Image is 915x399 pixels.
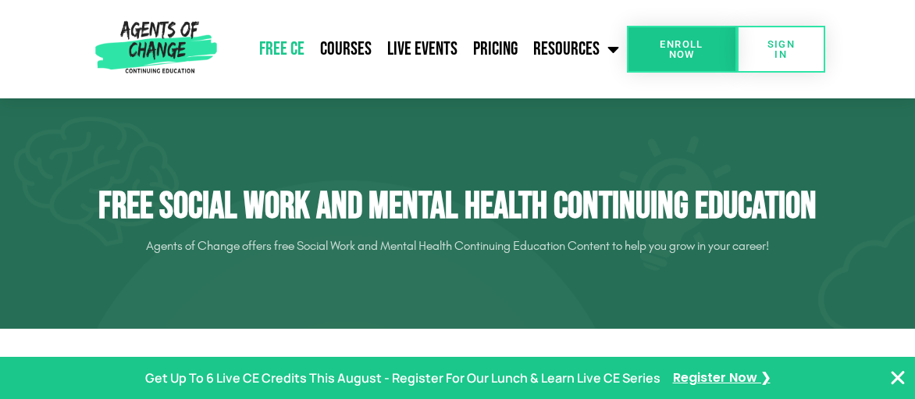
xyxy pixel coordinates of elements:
h1: Free Social Work and Mental Health Continuing Education [20,184,895,230]
span: SIGN IN [762,39,800,59]
a: Enroll Now [627,26,737,73]
a: Free CE [251,30,312,69]
a: Register Now ❯ [673,367,771,390]
button: Close Banner [888,369,907,387]
a: Live Events [379,30,465,69]
p: Get Up To 6 Live CE Credits This August - Register For Our Lunch & Learn Live CE Series [145,367,660,390]
a: SIGN IN [737,26,825,73]
span: Enroll Now [652,39,712,59]
a: Courses [312,30,379,69]
p: Agents of Change offers free Social Work and Mental Health Continuing Education Content to help y... [20,233,895,258]
a: Pricing [465,30,525,69]
nav: Menu [223,30,627,69]
a: Resources [525,30,627,69]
